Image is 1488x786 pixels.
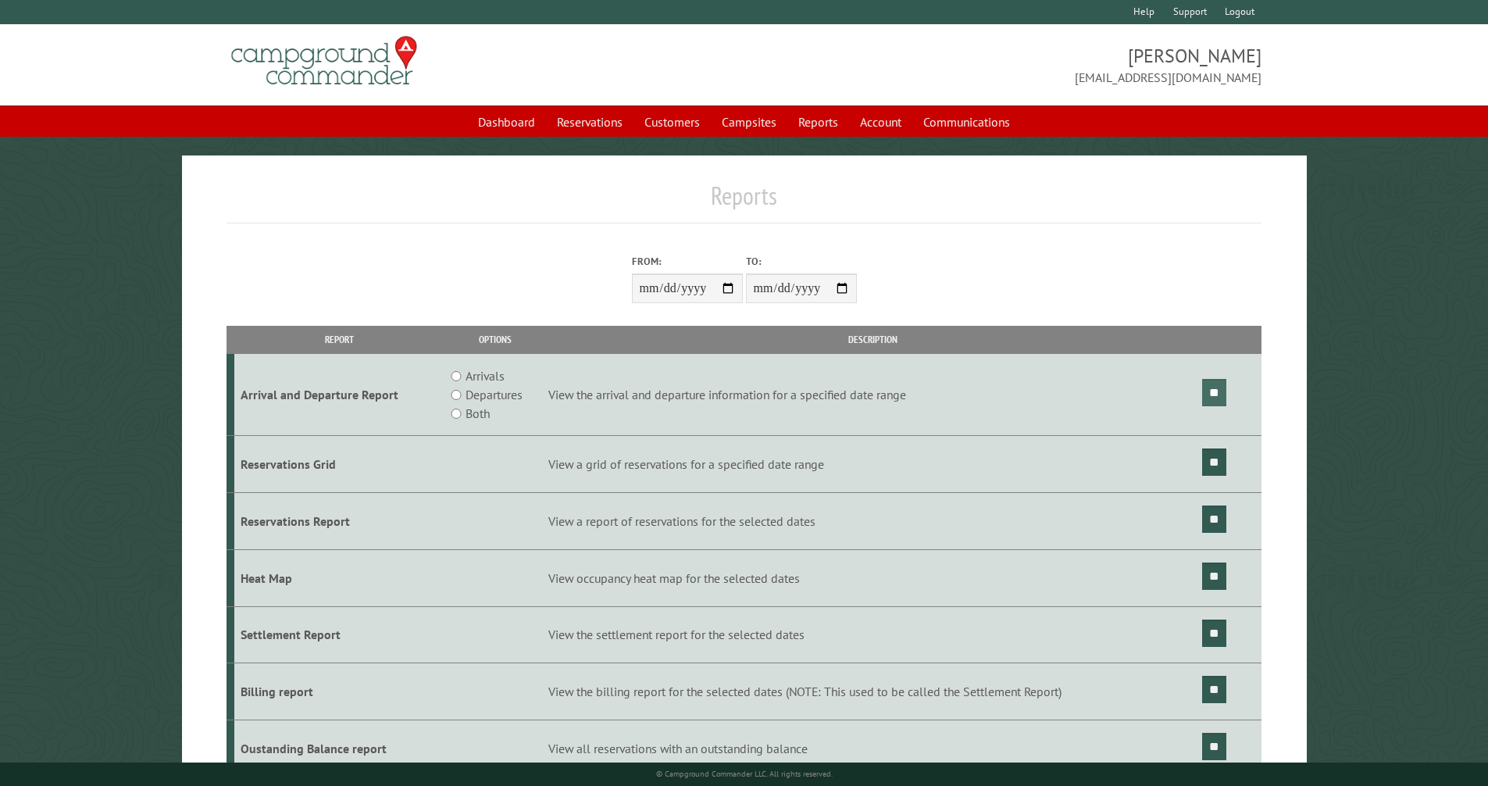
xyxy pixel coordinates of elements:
[546,436,1200,493] td: View a grid of reservations for a specified date range
[548,107,632,137] a: Reservations
[789,107,847,137] a: Reports
[466,404,490,423] label: Both
[469,107,544,137] a: Dashboard
[234,606,444,663] td: Settlement Report
[744,43,1262,87] span: [PERSON_NAME] [EMAIL_ADDRESS][DOMAIN_NAME]
[234,663,444,720] td: Billing report
[546,549,1200,606] td: View occupancy heat map for the selected dates
[234,436,444,493] td: Reservations Grid
[234,720,444,777] td: Oustanding Balance report
[227,180,1262,223] h1: Reports
[546,326,1200,353] th: Description
[546,354,1200,436] td: View the arrival and departure information for a specified date range
[632,254,743,269] label: From:
[234,354,444,436] td: Arrival and Departure Report
[234,326,444,353] th: Report
[466,366,505,385] label: Arrivals
[466,385,523,404] label: Departures
[546,606,1200,663] td: View the settlement report for the selected dates
[746,254,857,269] label: To:
[546,492,1200,549] td: View a report of reservations for the selected dates
[234,549,444,606] td: Heat Map
[851,107,911,137] a: Account
[712,107,786,137] a: Campsites
[546,720,1200,777] td: View all reservations with an outstanding balance
[546,663,1200,720] td: View the billing report for the selected dates (NOTE: This used to be called the Settlement Report)
[227,30,422,91] img: Campground Commander
[234,492,444,549] td: Reservations Report
[635,107,709,137] a: Customers
[656,769,833,779] small: © Campground Commander LLC. All rights reserved.
[444,326,545,353] th: Options
[914,107,1019,137] a: Communications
